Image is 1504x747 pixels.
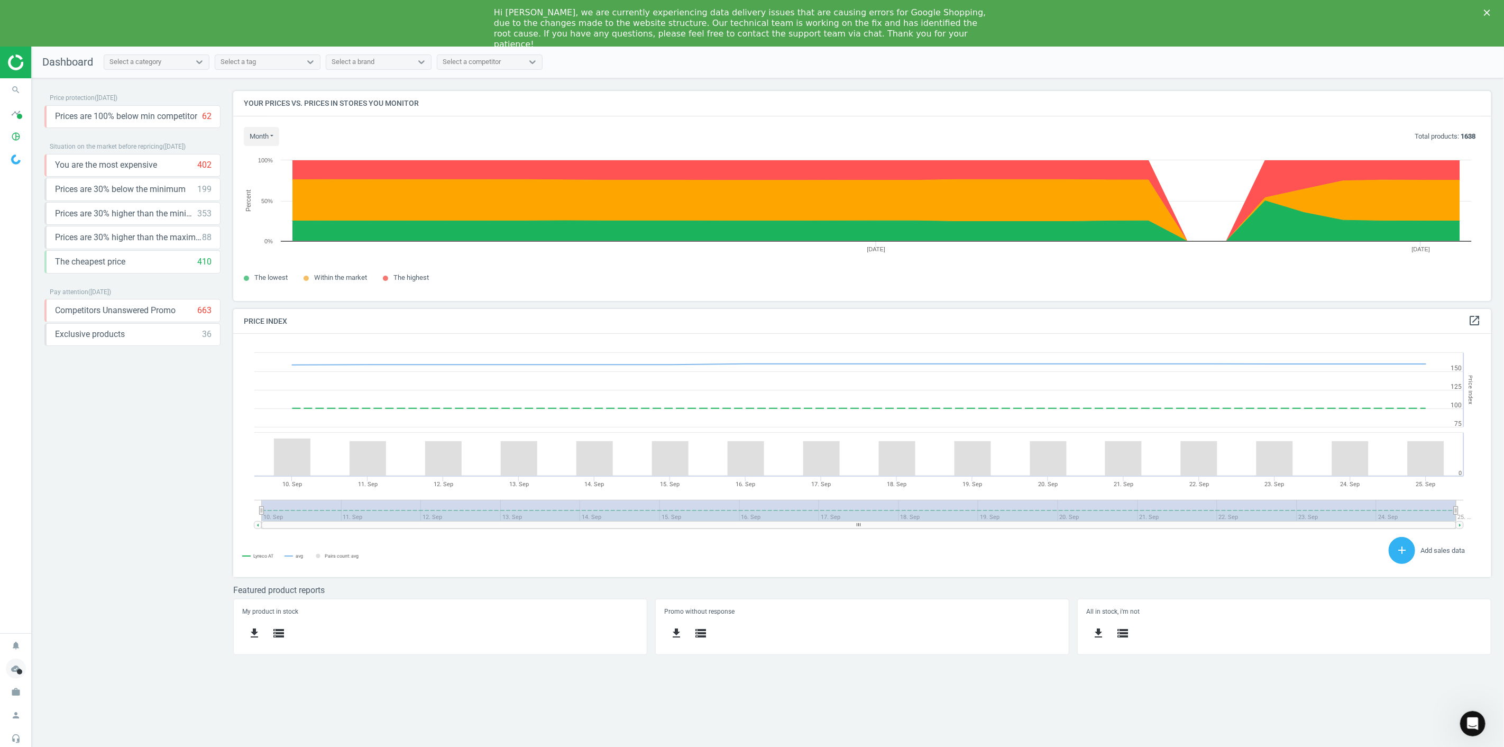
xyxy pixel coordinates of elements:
[109,58,161,67] div: Select a category
[242,621,267,646] button: get_app
[197,184,212,195] div: 199
[42,56,93,68] span: Dashboard
[1461,132,1475,140] b: 1638
[197,159,212,171] div: 402
[812,481,831,488] tspan: 17. Sep
[1092,627,1105,640] i: get_app
[358,481,378,488] tspan: 11. Sep
[233,91,1491,116] h4: Your prices vs. prices in stores you monitor
[694,627,707,640] i: storage
[1415,132,1475,141] p: Total products:
[867,246,886,252] tspan: [DATE]
[197,305,212,316] div: 663
[736,481,756,488] tspan: 16. Sep
[1420,546,1465,554] span: Add sales data
[332,58,374,67] div: Select a brand
[1458,514,1471,521] tspan: 25. …
[1460,711,1485,736] iframe: Intercom live chat
[8,54,83,70] img: ajHJNr6hYgQAAAAASUVORK5CYII=
[253,554,274,559] tspan: Lyreco AT
[55,232,202,243] span: Prices are 30% higher than the maximal
[11,154,21,165] img: wGWNvw8QSZomAAAAABJRU5ErkJggg==
[233,309,1491,334] h4: Price Index
[221,58,256,67] div: Select a tag
[197,256,212,268] div: 410
[1484,10,1494,16] div: Close
[55,208,197,220] span: Prices are 30% higher than the minimum
[6,103,26,123] i: timeline
[50,94,95,102] span: Price protection
[1114,481,1133,488] tspan: 21. Sep
[1455,420,1462,427] text: 75
[88,288,111,296] span: ( [DATE] )
[443,58,501,67] div: Select a competitor
[233,585,1491,595] h3: Featured product reports
[585,481,604,488] tspan: 14. Sep
[248,627,261,640] i: get_app
[1451,383,1462,390] text: 125
[670,627,683,640] i: get_app
[1111,621,1135,646] button: storage
[267,621,291,646] button: storage
[1086,608,1482,615] h5: All in stock, i'm not
[1265,481,1285,488] tspan: 23. Sep
[962,481,982,488] tspan: 19. Sep
[55,184,186,195] span: Prices are 30% below the minimum
[95,94,117,102] span: ( [DATE] )
[6,705,26,725] i: person
[163,143,186,150] span: ( [DATE] )
[202,111,212,122] div: 62
[202,329,212,340] div: 36
[664,608,1060,615] h5: Promo without response
[1086,621,1111,646] button: get_app
[6,682,26,702] i: work
[1038,481,1058,488] tspan: 20. Sep
[6,80,26,100] i: search
[661,481,680,488] tspan: 15. Sep
[261,198,273,204] text: 50%
[887,481,906,488] tspan: 18. Sep
[1451,365,1462,372] text: 150
[55,329,125,340] span: Exclusive products
[55,305,176,316] span: Competitors Unanswered Promo
[1412,246,1430,252] tspan: [DATE]
[6,659,26,679] i: cloud_done
[242,608,638,615] h5: My product in stock
[1468,376,1474,405] tspan: Price Index
[664,621,689,646] button: get_app
[1116,627,1129,640] i: storage
[689,621,713,646] button: storage
[264,238,273,244] text: 0%
[202,232,212,243] div: 88
[509,481,529,488] tspan: 13. Sep
[50,288,88,296] span: Pay attention
[1451,402,1462,409] text: 100
[50,143,163,150] span: Situation on the market before repricing
[325,553,359,559] tspan: Pairs count: avg
[197,208,212,220] div: 353
[6,126,26,147] i: pie_chart_outlined
[55,111,197,122] span: Prices are 100% below min competitor
[258,157,273,163] text: 100%
[296,553,303,559] tspan: avg
[282,481,302,488] tspan: 10. Sep
[254,274,288,281] span: The lowest
[1396,544,1408,557] i: add
[1189,481,1209,488] tspan: 22. Sep
[1468,314,1481,328] a: open_in_new
[434,481,453,488] tspan: 12. Sep
[55,159,157,171] span: You are the most expensive
[244,127,279,146] button: month
[1389,537,1415,564] button: add
[6,635,26,655] i: notifications
[393,274,429,281] span: The highest
[245,189,252,212] tspan: Percent
[1416,481,1436,488] tspan: 25. Sep
[1341,481,1360,488] tspan: 24. Sep
[272,627,285,640] i: storage
[55,256,125,268] span: The cheapest price
[1468,314,1481,327] i: open_in_new
[314,274,367,281] span: Within the market
[1459,470,1462,477] text: 0
[494,7,993,50] div: Hi [PERSON_NAME], we are currently experiencing data delivery issues that are causing errors for ...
